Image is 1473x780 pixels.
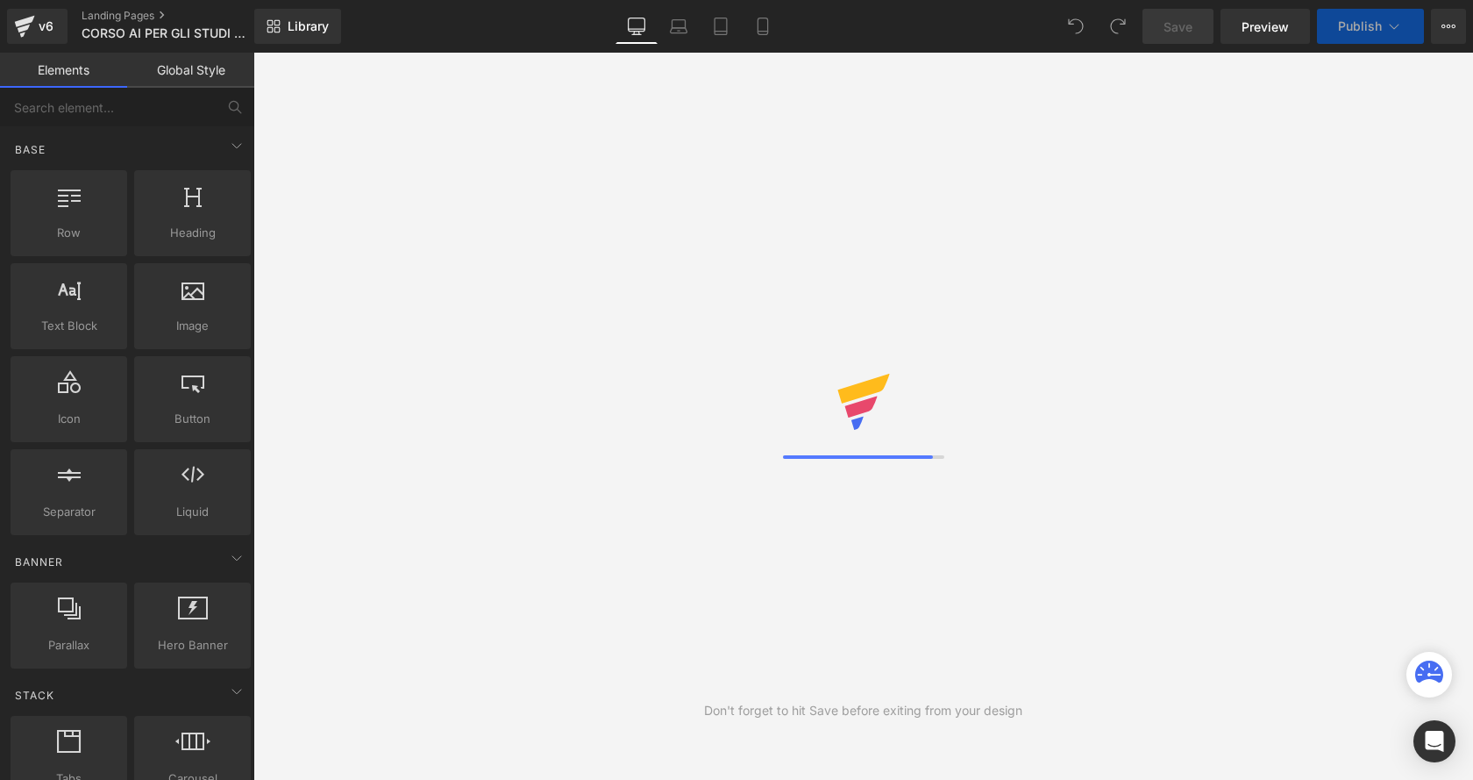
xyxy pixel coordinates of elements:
a: Tablet [700,9,742,44]
div: Don't forget to hit Save before exiting from your design [704,701,1022,720]
span: Stack [13,687,56,704]
a: Global Style [127,53,254,88]
button: More [1431,9,1466,44]
span: Row [16,224,122,242]
span: Text Block [16,317,122,335]
a: Preview [1220,9,1310,44]
span: Icon [16,410,122,428]
span: Banner [13,554,65,570]
a: Laptop [658,9,700,44]
span: Parallax [16,636,122,655]
button: Publish [1317,9,1424,44]
span: Separator [16,503,122,521]
div: v6 [35,15,57,38]
span: Liquid [139,503,245,521]
span: Button [139,410,245,428]
a: Mobile [742,9,784,44]
span: Base [13,141,47,158]
span: Library [288,18,329,34]
span: CORSO AI PER GLI STUDI DI CONSULENZA DEL LAVORO [82,26,250,40]
span: Preview [1242,18,1289,36]
span: Image [139,317,245,335]
a: Desktop [616,9,658,44]
a: New Library [254,9,341,44]
a: Landing Pages [82,9,283,23]
button: Redo [1100,9,1135,44]
button: Undo [1058,9,1093,44]
span: Publish [1338,19,1382,33]
a: v6 [7,9,68,44]
span: Heading [139,224,245,242]
span: Save [1163,18,1192,36]
div: Open Intercom Messenger [1413,720,1455,762]
span: Hero Banner [139,636,245,655]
